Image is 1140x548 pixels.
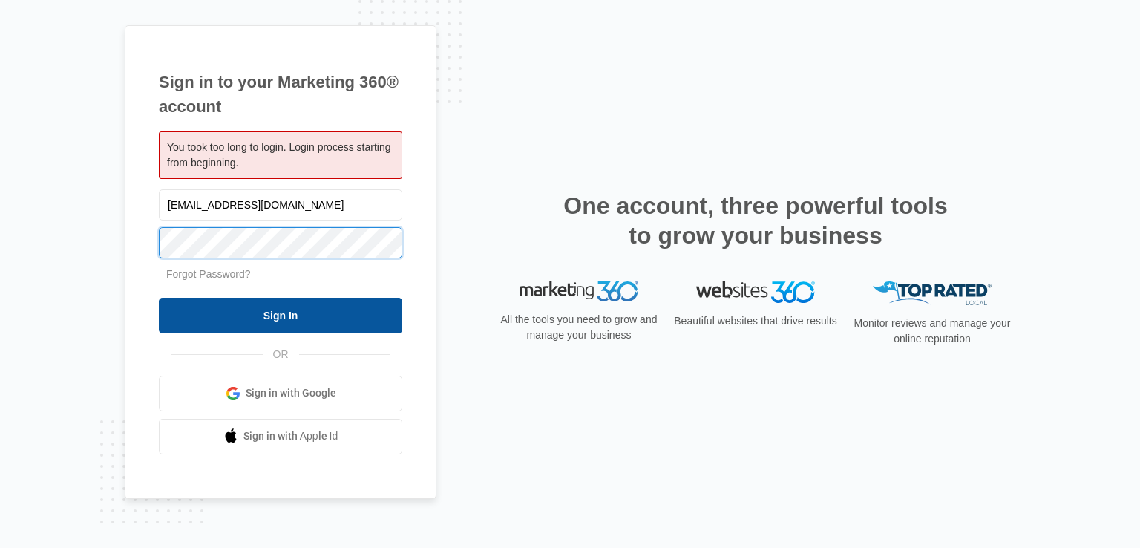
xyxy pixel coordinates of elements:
h1: Sign in to your Marketing 360® account [159,70,402,119]
p: All the tools you need to grow and manage your business [496,312,662,343]
img: Marketing 360 [520,281,638,302]
p: Monitor reviews and manage your online reputation [849,316,1015,347]
img: Top Rated Local [873,281,992,306]
p: Beautiful websites that drive results [672,313,839,329]
a: Sign in with Apple Id [159,419,402,454]
span: Sign in with Apple Id [243,428,338,444]
img: Websites 360 [696,281,815,303]
a: Forgot Password? [166,268,251,280]
input: Email [159,189,402,221]
input: Sign In [159,298,402,333]
h2: One account, three powerful tools to grow your business [559,191,952,250]
span: You took too long to login. Login process starting from beginning. [167,141,390,169]
a: Sign in with Google [159,376,402,411]
span: Sign in with Google [246,385,336,401]
span: OR [263,347,299,362]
